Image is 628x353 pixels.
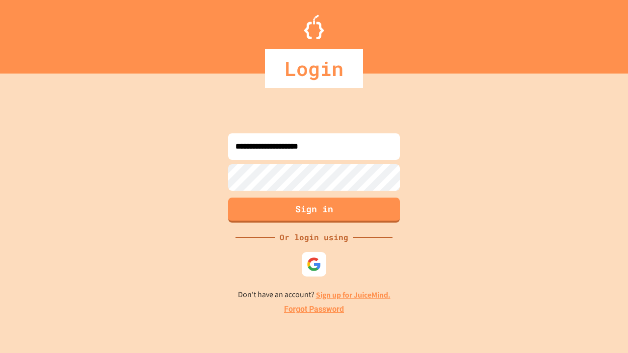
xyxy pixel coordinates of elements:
img: Logo.svg [304,15,324,39]
button: Sign in [228,198,400,223]
p: Don't have an account? [238,289,391,301]
a: Sign up for JuiceMind. [316,290,391,300]
div: Or login using [275,231,353,243]
div: Login [265,49,363,88]
img: google-icon.svg [307,257,321,272]
a: Forgot Password [284,303,344,315]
